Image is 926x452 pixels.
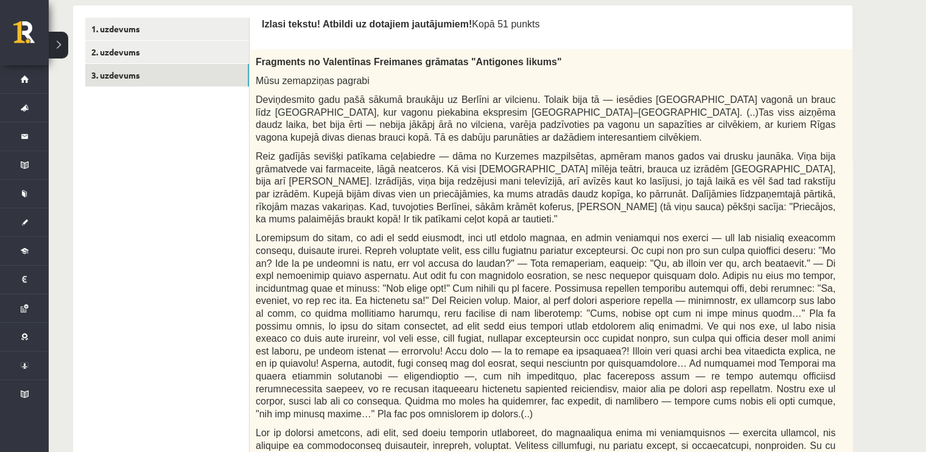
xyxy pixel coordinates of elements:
[256,76,370,86] span: Mūsu zemapziņas pagrabi
[12,12,627,25] body: Editor, wiswyg-editor-user-answer-47433804515200
[12,12,627,25] body: Editor, wiswyg-editor-user-answer-47433804634800
[13,21,49,52] a: Rīgas 1. Tālmācības vidusskola
[12,12,627,25] body: Editor, wiswyg-editor-user-answer-47433804990260
[256,94,835,143] span: Deviņdesmito gadu pašā sākumā braukāju uz Berlīni ar vilcienu. Tolaik bija tā — iesēdies [GEOGRAP...
[256,57,561,67] span: Fragments no Valentīnas Freimanes grāmatas "Antigones likums"
[12,12,627,25] body: Editor, wiswyg-editor-user-answer-47433804865320
[256,151,835,224] span: Reiz gadījās sevišķi patīkama ceļabiedre — dāma no Kurzemes mazpilsētas, apmēram manos gados vai ...
[256,233,835,418] span: Loremipsum do sitam, co adi el sedd eiusmodt, inci utl etdolo magnaa, en admin veniamqui nos exer...
[472,19,539,29] span: Kopā 51 punkts
[85,41,249,63] a: 2. uzdevums
[12,12,627,25] body: Editor, wiswyg-editor-user-answer-47433805103120
[12,12,627,25] body: Editor, wiswyg-editor-user-answer-47433804749240
[85,18,249,40] a: 1. uzdevums
[262,19,472,29] span: Izlasi tekstu! Atbildi uz dotajiem jautājumiem!
[85,64,249,87] a: 3. uzdevums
